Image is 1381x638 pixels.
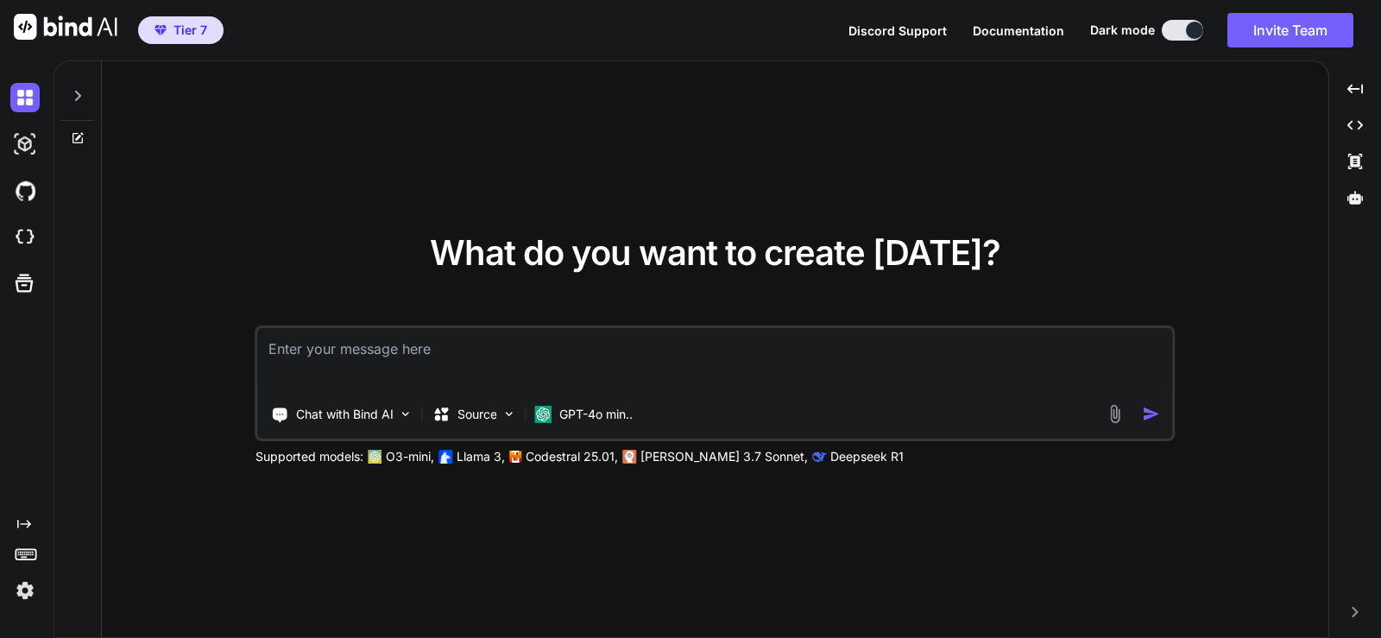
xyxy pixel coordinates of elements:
span: Tier 7 [173,22,207,39]
p: Llama 3, [457,448,505,465]
button: premiumTier 7 [138,16,224,44]
img: Pick Models [502,407,517,421]
img: GPT-4o mini [535,406,552,423]
p: [PERSON_NAME] 3.7 Sonnet, [640,448,808,465]
img: settings [10,576,40,605]
img: Mistral-AI [510,451,522,463]
span: Dark mode [1090,22,1155,39]
img: GPT-4 [369,450,382,464]
img: darkChat [10,83,40,112]
span: Documentation [973,23,1064,38]
p: GPT-4o min.. [559,406,633,423]
p: Codestral 25.01, [526,448,618,465]
span: Discord Support [848,23,947,38]
p: Source [457,406,497,423]
img: icon [1142,405,1160,423]
img: darkAi-studio [10,129,40,159]
img: premium [154,25,167,35]
p: O3-mini, [386,448,434,465]
span: What do you want to create [DATE]? [430,231,1000,274]
img: Llama2 [439,450,453,464]
img: Bind AI [14,14,117,40]
button: Discord Support [848,22,947,40]
p: Deepseek R1 [830,448,904,465]
p: Supported models: [255,448,363,465]
img: attachment [1105,404,1125,424]
img: cloudideIcon [10,223,40,252]
img: claude [623,450,637,464]
button: Documentation [973,22,1064,40]
img: githubDark [10,176,40,205]
p: Chat with Bind AI [296,406,394,423]
button: Invite Team [1227,13,1353,47]
img: Pick Tools [399,407,413,421]
img: claude [813,450,827,464]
